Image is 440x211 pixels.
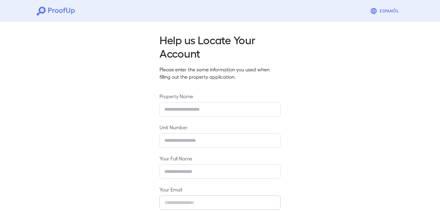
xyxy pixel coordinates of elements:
[159,155,280,162] label: Your Full Name
[159,66,280,80] p: Please enter the same information you used when filling out the property application.
[159,93,280,100] label: Property Name
[159,33,280,60] h2: Help us Locate Your Account
[159,124,280,131] label: Unit Number
[368,5,403,17] button: Espanõl
[159,186,280,193] label: Your Email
